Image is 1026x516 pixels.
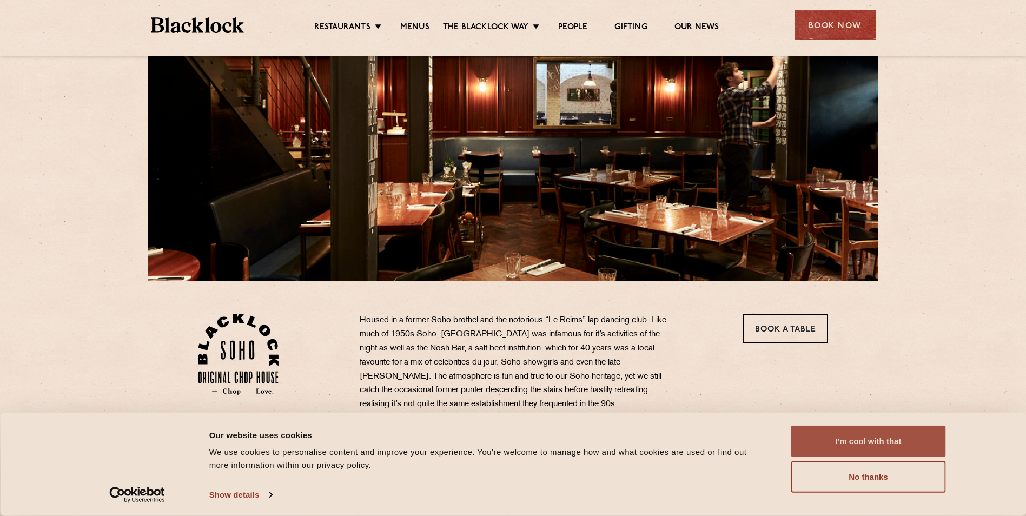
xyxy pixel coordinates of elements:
[209,428,767,441] div: Our website uses cookies
[743,314,828,343] a: Book a Table
[400,22,429,34] a: Menus
[209,487,272,503] a: Show details
[795,10,876,40] div: Book Now
[198,314,279,395] img: Soho-stamp-default.svg
[791,461,946,493] button: No thanks
[674,22,719,34] a: Our News
[558,22,587,34] a: People
[791,426,946,457] button: I'm cool with that
[314,22,370,34] a: Restaurants
[209,446,767,472] div: We use cookies to personalise content and improve your experience. You're welcome to manage how a...
[443,22,528,34] a: The Blacklock Way
[90,487,184,503] a: Usercentrics Cookiebot - opens in a new window
[151,17,244,33] img: BL_Textured_Logo-footer-cropped.svg
[360,314,679,412] p: Housed in a former Soho brothel and the notorious “Le Reims” lap dancing club. Like much of 1950s...
[614,22,647,34] a: Gifting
